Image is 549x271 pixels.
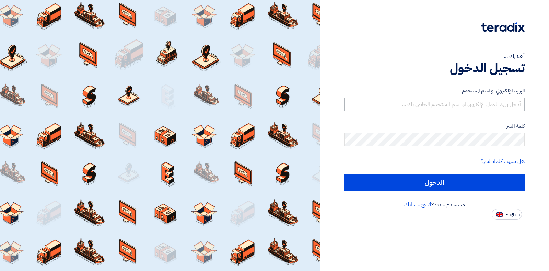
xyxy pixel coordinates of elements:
[344,87,525,95] label: البريد الإلكتروني او اسم المستخدم
[481,157,525,166] a: هل نسيت كلمة السر؟
[344,60,525,76] h1: تسجيل الدخول
[344,122,525,130] label: كلمة السر
[344,98,525,111] input: أدخل بريد العمل الإلكتروني او اسم المستخدم الخاص بك ...
[492,209,522,220] button: English
[481,22,525,32] img: Teradix logo
[344,174,525,191] input: الدخول
[496,212,503,217] img: en-US.png
[344,52,525,60] div: أهلا بك ...
[505,212,520,217] span: English
[344,201,525,209] div: مستخدم جديد؟
[404,201,431,209] a: أنشئ حسابك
